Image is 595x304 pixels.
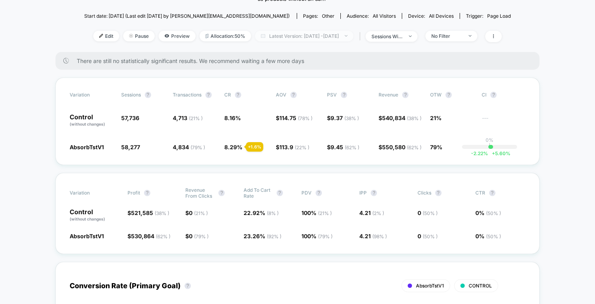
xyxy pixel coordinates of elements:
span: (without changes) [70,217,105,221]
span: 9.45 [331,144,359,150]
span: 4,834 [173,144,205,150]
span: ( 50 % ) [423,210,438,216]
span: $ [276,144,309,150]
span: $ [327,144,359,150]
span: Allocation: 50% [200,31,251,41]
span: AbsorbTstV1 [70,233,104,239]
span: Profit [128,190,140,196]
img: end [409,35,412,37]
span: Variation [70,92,113,98]
span: 0 % [475,209,501,216]
span: 0 [189,233,209,239]
span: Variation [70,187,113,199]
button: ? [316,190,322,196]
button: ? [371,190,377,196]
span: (without changes) [70,122,105,126]
span: 100 % [301,209,332,216]
span: 22.92 % [244,209,279,216]
button: ? [235,92,241,98]
span: 0 [189,209,208,216]
p: 0% [486,137,493,143]
img: end [129,34,133,38]
span: 4,713 [173,115,203,121]
div: Pages: [303,13,334,19]
span: CI [482,92,525,98]
div: + 1.6 % [246,142,263,152]
span: other [322,13,334,19]
div: Audience: [347,13,396,19]
span: ( 79 % ) [194,234,209,239]
span: ( 92 % ) [267,234,281,239]
span: ( 62 % ) [345,145,359,150]
img: rebalance [205,34,209,38]
span: + [492,150,495,156]
button: ? [402,92,408,98]
span: CR [224,92,231,98]
span: ( 79 % ) [318,234,333,239]
button: ? [185,283,191,289]
span: ( 38 % ) [407,115,421,121]
span: 113.9 [279,144,309,150]
span: 58,277 [121,144,140,150]
span: Page Load [487,13,511,19]
span: -2.22 % [471,150,488,156]
span: 5.60 % [488,150,510,156]
button: ? [290,92,297,98]
button: ? [489,190,495,196]
span: Revenue From Clicks [185,187,214,199]
span: 4.21 [359,209,384,216]
span: $ [327,115,359,121]
span: $ [128,233,170,239]
span: 8.16 % [224,115,241,121]
button: ? [205,92,212,98]
span: There are still no statistically significant results. We recommend waiting a few more days [77,57,524,64]
button: ? [277,190,283,196]
span: PSV [327,92,337,98]
span: ( 2 % ) [372,210,384,216]
span: OTW [430,92,473,98]
span: AOV [276,92,286,98]
img: edit [99,34,103,38]
p: | [489,143,490,149]
span: ( 62 % ) [407,145,421,150]
span: Preview [159,31,196,41]
div: sessions with impression [371,33,403,39]
span: CONTROL [469,283,492,289]
span: Clicks [418,190,431,196]
span: Start date: [DATE] (Last edit [DATE] by [PERSON_NAME][EMAIL_ADDRESS][DOMAIN_NAME]) [84,13,290,19]
span: 530,864 [131,233,170,239]
button: ? [144,190,150,196]
span: ( 50 % ) [486,210,501,216]
p: Control [70,209,120,222]
span: 4.21 [359,233,387,239]
img: end [469,35,471,37]
span: --- [482,116,525,127]
span: 100 % [301,233,333,239]
img: calendar [261,34,265,38]
span: Add To Cart Rate [244,187,273,199]
span: CTR [475,190,485,196]
span: $ [379,115,421,121]
span: 57,736 [121,115,139,121]
span: ( 50 % ) [486,234,501,239]
span: 9.37 [331,115,359,121]
span: | [357,31,366,42]
button: ? [445,92,452,98]
span: ( 21 % ) [318,210,332,216]
button: ? [145,92,151,98]
span: Revenue [379,92,398,98]
span: Transactions [173,92,201,98]
span: 0 [418,233,438,239]
span: 0 % [475,233,501,239]
span: $ [379,144,421,150]
span: IPP [359,190,367,196]
span: Sessions [121,92,141,98]
span: All Visitors [373,13,396,19]
span: Latest Version: [DATE] - [DATE] [255,31,353,41]
span: ( 62 % ) [156,234,170,239]
span: AbsorbTstV1 [416,283,444,289]
span: 550,580 [382,144,421,150]
span: 79% [430,144,442,150]
span: PDV [301,190,312,196]
span: $ [185,209,208,216]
